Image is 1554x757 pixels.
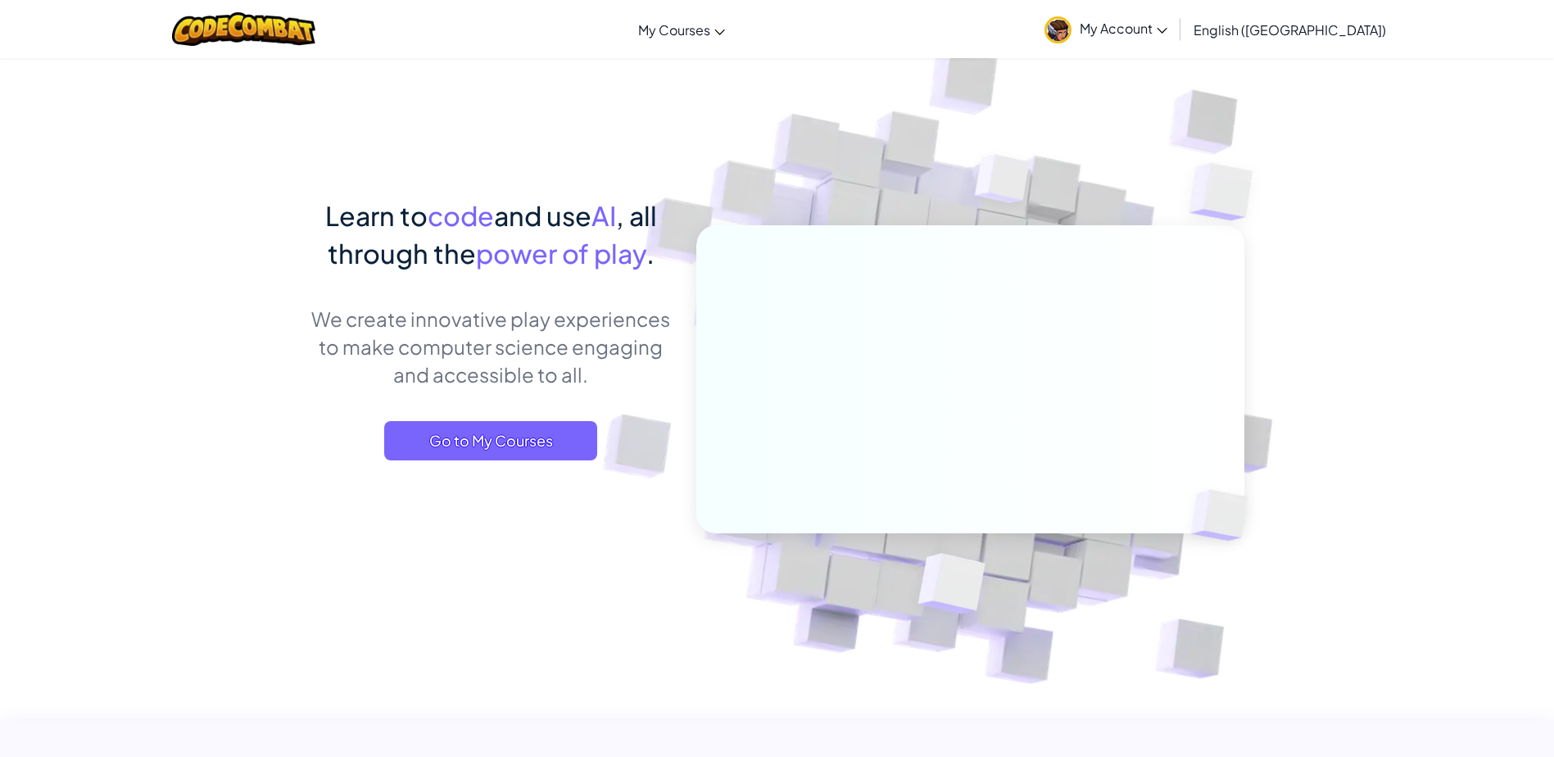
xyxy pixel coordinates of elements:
span: My Account [1080,20,1167,37]
span: . [646,237,655,270]
span: AI [591,199,616,232]
span: Learn to [325,199,428,232]
a: English ([GEOGRAPHIC_DATA]) [1185,7,1394,52]
img: Overlap cubes [877,519,1024,655]
a: Go to My Courses [384,421,597,460]
span: English ([GEOGRAPHIC_DATA]) [1194,21,1386,39]
img: CodeCombat logo [172,12,315,46]
img: Overlap cubes [1157,123,1298,261]
span: power of play [476,237,646,270]
img: avatar [1044,16,1071,43]
a: My Account [1036,3,1176,55]
span: My Courses [638,21,710,39]
span: code [428,199,494,232]
a: My Courses [630,7,733,52]
span: and use [494,199,591,232]
img: Overlap cubes [944,122,1062,244]
img: Overlap cubes [1163,456,1286,575]
p: We create innovative play experiences to make computer science engaging and accessible to all. [310,305,672,388]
